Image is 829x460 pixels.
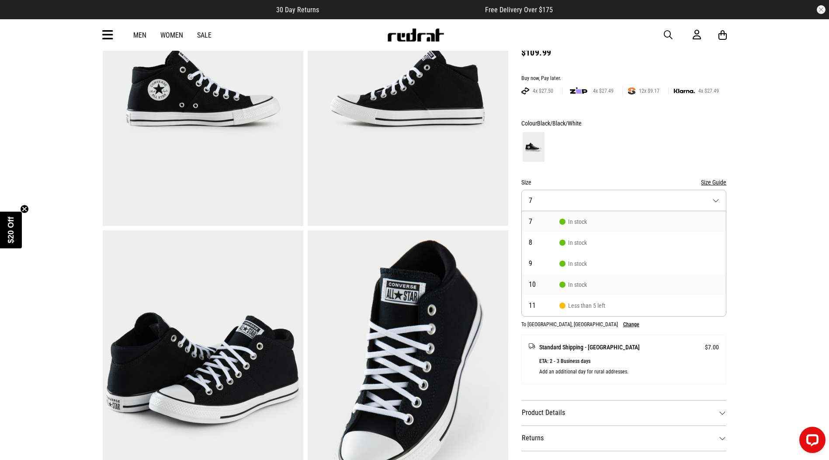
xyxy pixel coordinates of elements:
[521,118,727,129] div: Colour
[485,6,553,14] span: Free Delivery Over $175
[529,196,532,205] span: 7
[529,302,559,309] span: 11
[590,87,617,94] span: 4x $27.49
[570,87,587,95] img: zip
[276,6,319,14] span: 30 Day Returns
[539,342,640,352] span: Standard Shipping - [GEOGRAPHIC_DATA]
[792,423,829,460] iframe: LiveChat chat widget
[133,31,146,39] a: Men
[539,356,719,377] p: ETA: 2 - 3 Business days Add an additional day for rural addresses.
[387,28,444,42] img: Redrat logo
[521,190,727,211] button: 7
[521,321,618,328] p: To [GEOGRAPHIC_DATA], [GEOGRAPHIC_DATA]
[523,132,545,162] img: Black/Black/White
[674,89,695,94] img: KLARNA
[559,260,587,267] span: In stock
[701,177,726,188] button: Size Guide
[695,87,722,94] span: 4x $27.49
[529,281,559,288] span: 10
[537,120,582,127] span: Black/Black/White
[529,218,559,225] span: 7
[336,5,468,14] iframe: Customer reviews powered by Trustpilot
[635,87,663,94] span: 12x $9.17
[197,31,212,39] a: Sale
[160,31,183,39] a: Women
[529,239,559,246] span: 8
[705,342,719,352] span: $7.00
[521,177,727,188] div: Size
[529,260,559,267] span: 9
[623,321,639,328] button: Change
[521,75,727,82] div: Buy now, Pay later.
[628,87,635,94] img: SPLITPAY
[521,47,727,58] div: $109.99
[20,205,29,213] button: Close teaser
[521,425,727,451] dt: Returns
[559,281,587,288] span: In stock
[521,87,529,94] img: AFTERPAY
[559,218,587,225] span: In stock
[559,239,587,246] span: In stock
[529,87,557,94] span: 4x $27.50
[559,302,605,309] span: Less than 5 left
[521,400,727,425] dt: Product Details
[7,216,15,243] span: $20 Off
